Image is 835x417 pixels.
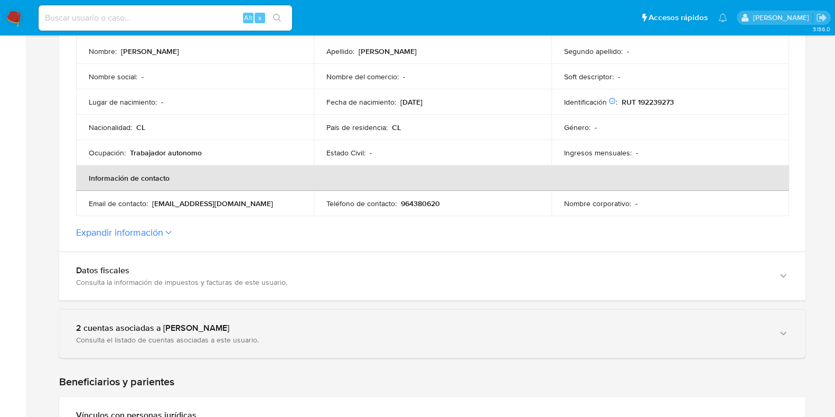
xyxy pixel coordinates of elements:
button: search-icon [266,11,288,25]
a: Notificaciones [718,13,727,22]
span: s [258,13,261,23]
input: Buscar usuario o caso... [39,11,292,25]
span: 3.156.0 [812,25,830,33]
a: Salir [816,12,827,23]
span: Alt [244,13,252,23]
p: camilafernanda.paredessaldano@mercadolibre.cl [753,13,812,23]
span: Accesos rápidos [649,12,708,23]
